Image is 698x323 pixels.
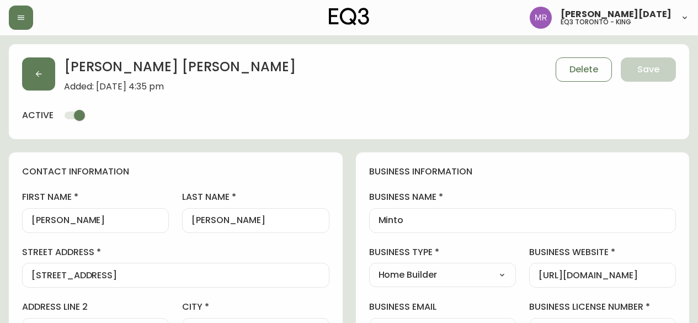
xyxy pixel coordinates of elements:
label: first name [22,191,169,203]
h4: active [22,109,54,121]
label: last name [182,191,329,203]
button: Delete [556,57,612,82]
h4: contact information [22,166,329,178]
span: Added: [DATE] 4:35 pm [64,82,296,92]
span: Delete [569,63,598,76]
label: street address [22,246,329,258]
label: business type [369,246,516,258]
label: address line 2 [22,301,169,313]
label: business email [369,301,516,313]
h4: business information [369,166,676,178]
label: city [182,301,329,313]
label: business website [529,246,676,258]
input: https://www.designshop.com [539,270,667,280]
label: business license number [529,301,676,313]
h5: eq3 toronto - king [561,19,631,25]
span: [PERSON_NAME][DATE] [561,10,672,19]
img: 433a7fc21d7050a523c0a08e44de74d9 [530,7,552,29]
img: logo [329,8,370,25]
label: business name [369,191,676,203]
h2: [PERSON_NAME] [PERSON_NAME] [64,57,296,82]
